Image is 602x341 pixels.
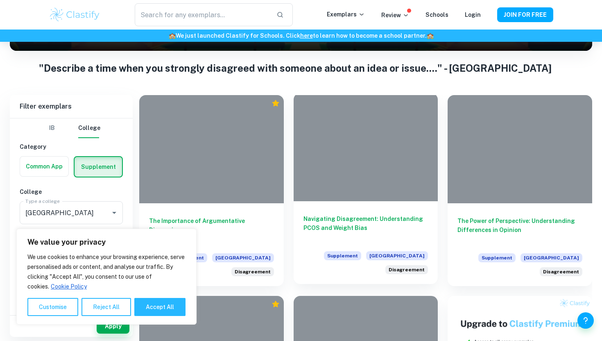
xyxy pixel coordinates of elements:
[543,268,579,275] span: Disagreement
[135,3,270,26] input: Search for any exemplars...
[540,267,582,276] div: Describe a time when you strongly disagreed with someone about an idea or issue. How did you comm...
[272,300,280,308] div: Premium
[10,95,133,118] h6: Filter exemplars
[25,198,59,205] label: Type a college
[27,252,186,291] p: We use cookies to enhance your browsing experience, serve personalised ads or content, and analys...
[2,31,600,40] h6: We just launched Clastify for Schools. Click to learn how to become a school partner.
[39,61,563,75] h1: "Describe a time when you strongly disagreed with someone about an idea or issue...." - [GEOGRAPH...
[294,95,438,286] a: Navigating Disagreement: Understanding PCOS and Weight BiasSupplement[GEOGRAPHIC_DATA]Describe a ...
[212,253,274,262] span: [GEOGRAPHIC_DATA]
[27,237,186,247] p: We value your privacy
[16,229,197,325] div: We value your privacy
[75,157,122,177] button: Supplement
[366,251,428,260] span: [GEOGRAPHIC_DATA]
[20,187,123,196] h6: College
[478,253,516,262] span: Supplement
[385,265,428,274] div: Describe a time when you strongly disagreed with someone about an idea or issue. How did you comm...
[78,118,100,138] button: College
[49,7,101,23] img: Clastify logo
[134,298,186,316] button: Accept All
[20,142,123,151] h6: Category
[327,10,365,19] p: Exemplars
[303,214,428,241] h6: Navigating Disagreement: Understanding PCOS and Weight Bias
[81,298,131,316] button: Reject All
[272,99,280,107] div: Premium
[50,283,87,290] a: Cookie Policy
[231,267,274,276] div: Describe a time when you strongly disagreed with someone about an idea or issue. How did you comm...
[497,7,553,22] button: JOIN FOR FREE
[235,268,271,275] span: Disagreement
[389,266,425,273] span: Disagreement
[465,11,481,18] a: Login
[300,32,313,39] a: here
[97,319,129,334] button: Apply
[448,95,592,286] a: The Power of Perspective: Understanding Differences in OpinionSupplement[GEOGRAPHIC_DATA]Describe...
[149,216,274,243] h6: The Importance of Argumentative Discussion
[42,118,100,138] div: Filter type choice
[521,253,582,262] span: [GEOGRAPHIC_DATA]
[109,207,120,218] button: Open
[20,157,68,176] button: Common App
[381,11,409,20] p: Review
[577,312,594,329] button: Help and Feedback
[425,11,448,18] a: Schools
[27,298,78,316] button: Customise
[457,216,582,243] h6: The Power of Perspective: Understanding Differences in Opinion
[42,118,62,138] button: IB
[139,95,284,286] a: The Importance of Argumentative DiscussionSupplement[GEOGRAPHIC_DATA]Describe a time when you str...
[169,32,176,39] span: 🏫
[427,32,434,39] span: 🏫
[324,251,361,260] span: Supplement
